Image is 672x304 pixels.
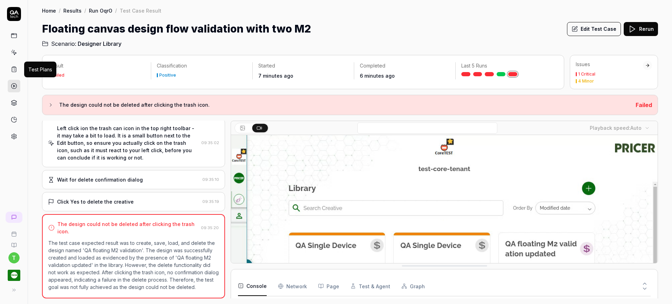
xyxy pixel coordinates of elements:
div: Playback speed: [590,124,642,132]
p: Started [258,62,348,69]
div: Click Yes to delete the creative [57,198,134,205]
p: Completed [360,62,450,69]
time: 7 minutes ago [258,73,293,79]
a: Scenario:Designer Library [42,40,121,48]
button: Graph [401,276,425,296]
div: Issues [576,61,643,68]
div: Positive [159,73,176,77]
button: Rerun [624,22,658,36]
div: Test Case Result [120,7,161,14]
a: Book a call with us [3,226,25,237]
button: Test & Agent [350,276,390,296]
div: 4 Minor [578,79,594,83]
a: Documentation [3,237,25,248]
div: Wait for delete confirmation dialog [57,176,143,183]
p: The test case expected result was to create, save, load, and delete the design named 'QA floating... [48,239,219,291]
time: 09:35:20 [201,225,219,230]
button: The design could not be deleted after clicking the trash icon. [48,101,630,109]
p: Last 5 Runs [461,62,551,69]
p: Result [49,62,145,69]
button: Network [278,276,307,296]
a: New conversation [6,212,22,223]
time: 09:35:19 [202,199,219,204]
button: t [8,252,20,263]
button: Console [238,276,267,296]
h1: Floating canvas design flow validation with two M2 [42,21,311,37]
div: Test Plans [28,66,52,73]
button: Pricer.com Logo [3,263,25,283]
button: Page [318,276,339,296]
div: / [59,7,61,14]
span: Failed [636,101,652,108]
img: Pricer.com Logo [8,269,20,282]
button: Edit Test Case [567,22,621,36]
div: / [115,7,117,14]
div: Failed [52,73,64,77]
a: Results [63,7,82,14]
div: Left click ion the trash can icon in the top right toolbar - it may take a bit to load. It is a s... [57,125,198,161]
div: The design could not be deleted after clicking the trash icon. [57,220,198,235]
time: 09:35:02 [201,140,219,145]
span: Designer Library [78,40,121,48]
p: Classification [157,62,247,69]
a: Home [42,7,56,14]
time: 09:35:10 [202,177,219,182]
h3: The design could not be deleted after clicking the trash icon. [59,101,630,109]
div: 1 Critical [578,72,595,76]
a: Run OqrO [89,7,112,14]
div: / [84,7,86,14]
time: 6 minutes ago [360,73,395,79]
span: Scenario: [50,40,76,48]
